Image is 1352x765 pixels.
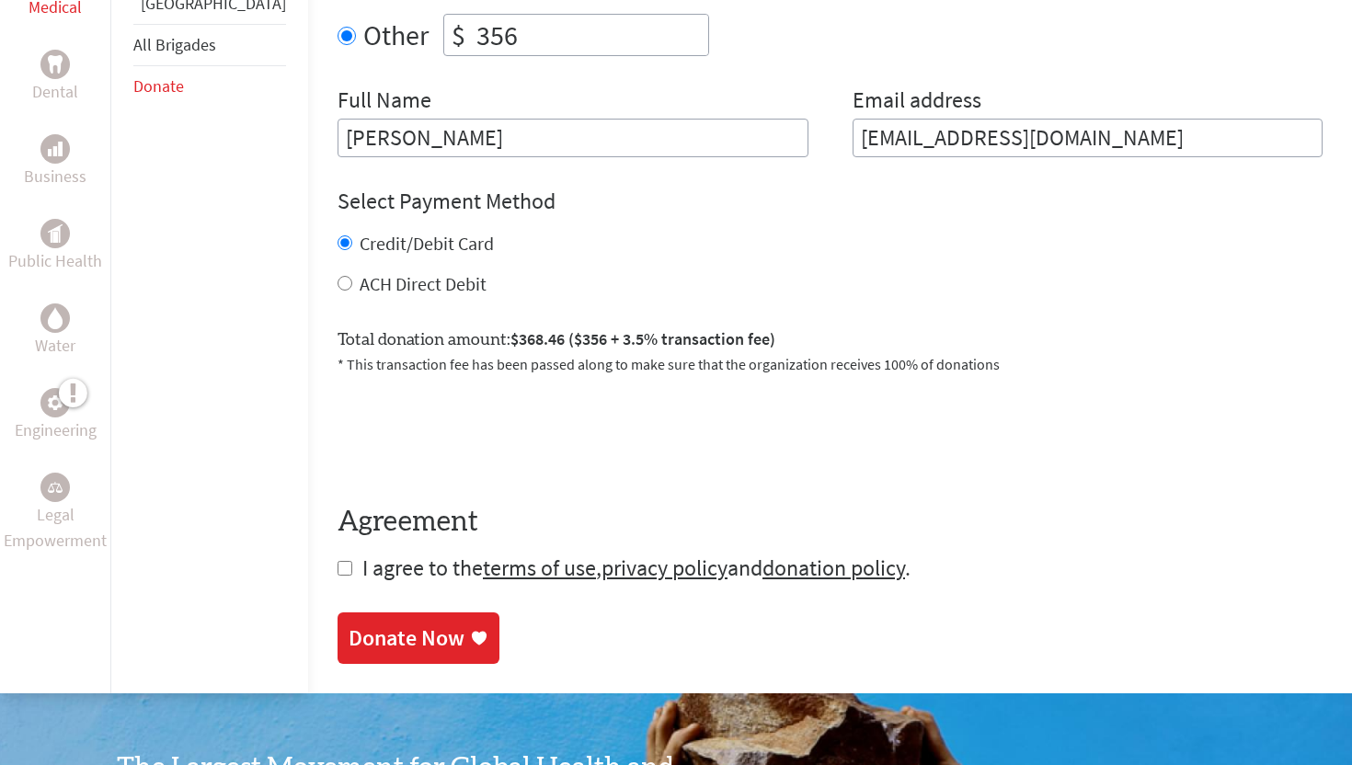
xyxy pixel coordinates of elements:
[133,75,184,97] a: Donate
[40,219,70,248] div: Public Health
[15,388,97,443] a: EngineeringEngineering
[363,14,429,56] label: Other
[48,308,63,329] img: Water
[40,303,70,333] div: Water
[853,119,1323,157] input: Your Email
[360,272,487,295] label: ACH Direct Debit
[133,66,286,107] li: Donate
[48,395,63,410] img: Engineering
[40,50,70,79] div: Dental
[338,326,775,353] label: Total donation amount:
[35,333,75,359] p: Water
[853,86,981,119] label: Email address
[362,554,911,582] span: I agree to the , and .
[24,134,86,189] a: BusinessBusiness
[338,187,1323,216] h4: Select Payment Method
[48,142,63,156] img: Business
[133,34,216,55] a: All Brigades
[32,50,78,105] a: DentalDental
[40,473,70,502] div: Legal Empowerment
[35,303,75,359] a: WaterWater
[338,86,431,119] label: Full Name
[338,506,1323,539] h4: Agreement
[15,417,97,443] p: Engineering
[48,482,63,493] img: Legal Empowerment
[8,219,102,274] a: Public HealthPublic Health
[483,554,596,582] a: terms of use
[133,24,286,66] li: All Brigades
[762,554,905,582] a: donation policy
[40,388,70,417] div: Engineering
[338,397,617,469] iframe: reCAPTCHA
[48,56,63,74] img: Dental
[32,79,78,105] p: Dental
[349,623,464,653] div: Donate Now
[338,612,499,664] a: Donate Now
[4,473,107,554] a: Legal EmpowermentLegal Empowerment
[473,15,708,55] input: Enter Amount
[24,164,86,189] p: Business
[8,248,102,274] p: Public Health
[510,328,775,349] span: $368.46 ($356 + 3.5% transaction fee)
[360,232,494,255] label: Credit/Debit Card
[40,134,70,164] div: Business
[4,502,107,554] p: Legal Empowerment
[48,224,63,243] img: Public Health
[602,554,728,582] a: privacy policy
[338,353,1323,375] p: * This transaction fee has been passed along to make sure that the organization receives 100% of ...
[338,119,808,157] input: Enter Full Name
[444,15,473,55] div: $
